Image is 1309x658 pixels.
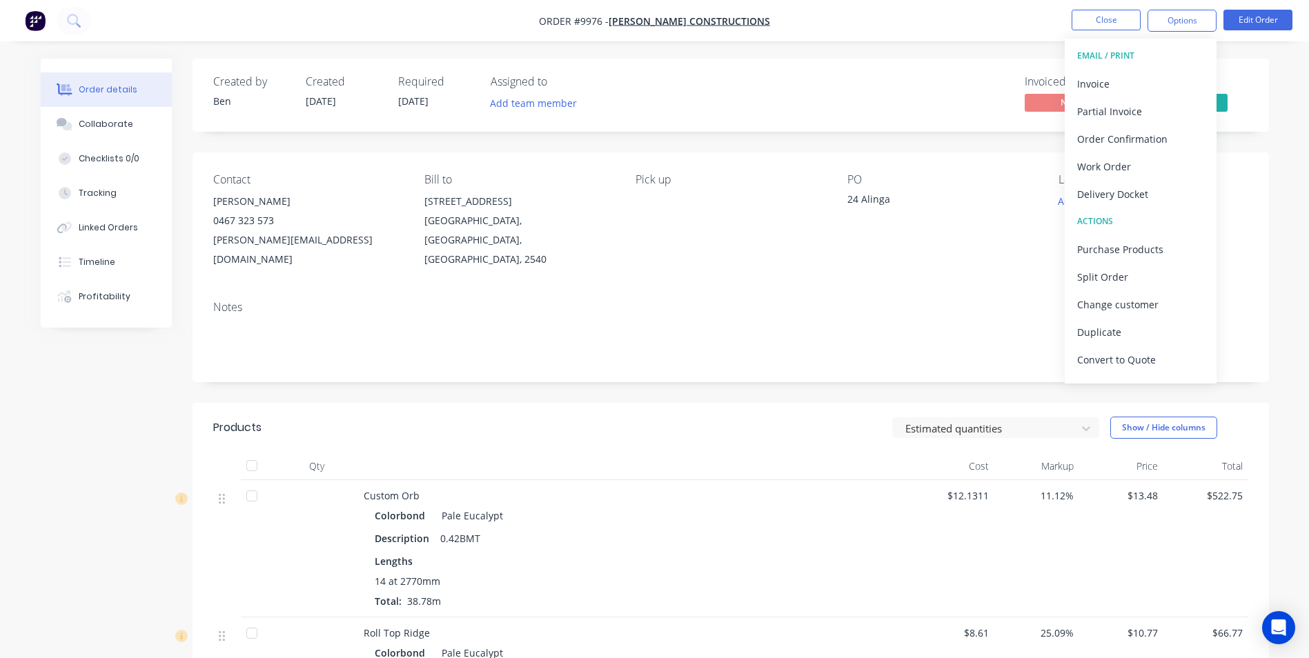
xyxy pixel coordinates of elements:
div: Ben [213,94,289,108]
div: Price [1079,452,1164,480]
span: $522.75 [1169,488,1243,503]
div: Colorbond [375,506,431,526]
span: No [1025,94,1108,111]
a: [PERSON_NAME] Constructions [609,14,770,28]
span: 11.12% [1000,488,1074,503]
div: EMAIL / PRINT [1077,47,1204,65]
span: Lengths [375,554,413,568]
span: [DATE] [306,94,336,108]
span: Order #9976 - [539,14,609,28]
div: Archive [1077,377,1204,397]
div: [STREET_ADDRESS] [424,192,613,211]
span: Total: [375,595,402,608]
div: Convert to Quote [1077,350,1204,370]
div: [PERSON_NAME][EMAIL_ADDRESS][DOMAIN_NAME] [213,230,402,269]
div: Delivery Docket [1077,184,1204,204]
div: Invoiced [1025,75,1128,88]
div: Order Confirmation [1077,129,1204,149]
span: Custom Orb [364,489,420,502]
div: Duplicate [1077,322,1204,342]
span: $13.48 [1085,488,1159,503]
span: $12.1311 [916,488,990,503]
button: Tracking [41,176,172,210]
div: Total [1163,452,1248,480]
div: 0467 323 573 [213,211,402,230]
div: Cost [910,452,995,480]
div: Order details [79,83,137,96]
div: PO [847,173,1036,186]
div: Notes [213,301,1248,314]
div: Work Order [1077,157,1204,177]
div: Tracking [79,187,117,199]
div: Products [213,419,262,436]
button: Close [1072,10,1141,30]
button: Order details [41,72,172,107]
div: Pick up [636,173,825,186]
button: Collaborate [41,107,172,141]
button: Show / Hide columns [1110,417,1217,439]
span: $66.77 [1169,626,1243,640]
span: [DATE] [398,94,429,108]
div: Profitability [79,290,130,303]
div: [PERSON_NAME] [213,192,402,211]
div: Purchase Products [1077,239,1204,259]
div: 24 Alinga [847,192,1020,211]
div: Linked Orders [79,221,138,234]
button: Checklists 0/0 [41,141,172,176]
div: Qty [275,452,358,480]
div: Markup [994,452,1079,480]
button: Options [1148,10,1217,32]
button: Linked Orders [41,210,172,245]
span: $10.77 [1085,626,1159,640]
div: Created [306,75,382,88]
span: Roll Top Ridge [364,626,430,639]
button: Add labels [1051,192,1114,210]
div: Collaborate [79,118,133,130]
button: Edit Order [1223,10,1292,30]
img: Factory [25,10,46,31]
button: Add team member [491,94,584,112]
button: Profitability [41,279,172,314]
div: Split Order [1077,267,1204,287]
div: Change customer [1077,295,1204,315]
div: Labels [1059,173,1248,186]
div: Partial Invoice [1077,101,1204,121]
div: Timeline [79,256,115,268]
div: ACTIONS [1077,212,1204,230]
span: $8.61 [916,626,990,640]
span: 14 at 2770mm [375,574,440,588]
div: Pale Eucalypt [436,506,503,526]
button: Add team member [482,94,584,112]
div: Bill to [424,173,613,186]
div: Checklists 0/0 [79,152,139,165]
button: Timeline [41,245,172,279]
div: Contact [213,173,402,186]
div: Assigned to [491,75,629,88]
div: Open Intercom Messenger [1262,611,1295,644]
div: Required [398,75,474,88]
div: Created by [213,75,289,88]
div: Invoice [1077,74,1204,94]
div: 0.42BMT [435,528,486,548]
div: [STREET_ADDRESS][GEOGRAPHIC_DATA], [GEOGRAPHIC_DATA], [GEOGRAPHIC_DATA], 2540 [424,192,613,269]
span: 25.09% [1000,626,1074,640]
div: Description [375,528,435,548]
div: [GEOGRAPHIC_DATA], [GEOGRAPHIC_DATA], [GEOGRAPHIC_DATA], 2540 [424,211,613,269]
span: 38.78m [402,595,446,608]
div: [PERSON_NAME]0467 323 573[PERSON_NAME][EMAIL_ADDRESS][DOMAIN_NAME] [213,192,402,269]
